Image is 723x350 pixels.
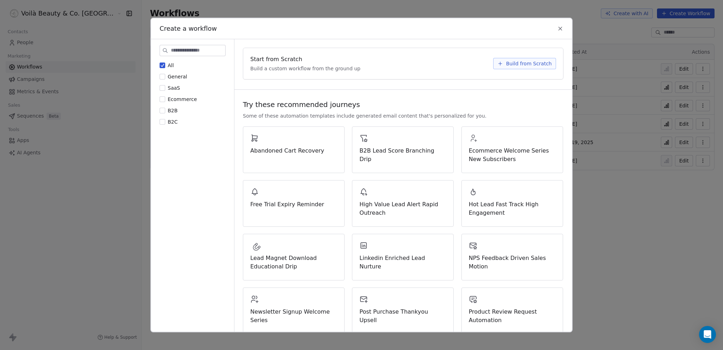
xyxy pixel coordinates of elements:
button: General [160,73,165,80]
div: Open Intercom Messenger [699,326,716,343]
span: B2B Lead Score Branching Drip [359,147,446,164]
span: B2B [168,108,178,113]
span: Create a workflow [160,24,217,33]
span: Hot Lead Fast Track High Engagement [469,200,556,217]
span: SaaS [168,85,180,91]
button: B2B [160,107,165,114]
span: Linkedin Enriched Lead Nurture [359,254,446,271]
span: Try these recommended journeys [243,100,360,109]
span: Build a custom workflow from the ground up [250,65,360,72]
span: All [168,63,174,68]
span: Build from Scratch [506,60,552,67]
span: Newsletter Signup Welcome Series [250,308,337,325]
span: General [168,74,187,79]
span: Lead Magnet Download Educational Drip [250,254,337,271]
span: Ecommerce Welcome Series New Subscribers [469,147,556,164]
span: Abandoned Cart Recovery [250,147,337,155]
button: B2C [160,118,165,125]
span: Some of these automation templates include generated email content that's personalized for you. [243,112,486,119]
button: Build from Scratch [493,58,556,69]
span: Product Review Request Automation [469,308,556,325]
span: High Value Lead Alert Rapid Outreach [359,200,446,217]
span: Ecommerce [168,96,197,102]
span: Free Trial Expiry Reminder [250,200,337,209]
button: SaaS [160,84,165,91]
span: Post Purchase Thankyou Upsell [359,308,446,325]
span: NPS Feedback Driven Sales Motion [469,254,556,271]
span: Start from Scratch [250,55,302,64]
button: All [160,62,165,69]
button: Ecommerce [160,96,165,103]
span: B2C [168,119,178,125]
